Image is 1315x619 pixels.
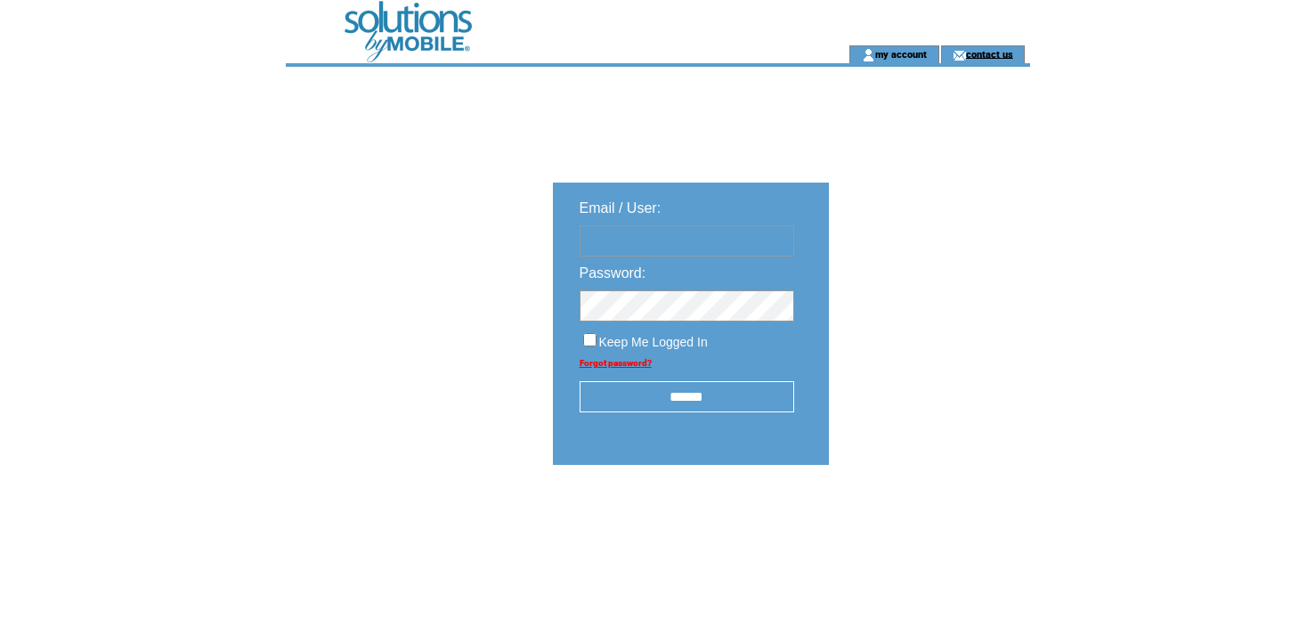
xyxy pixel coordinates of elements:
a: contact us [966,48,1013,60]
span: Email / User: [580,200,662,216]
a: Forgot password? [580,358,652,368]
a: my account [875,48,927,60]
img: contact_us_icon.gif;jsessionid=ED9F9A2A22E8FBB0B2B6A43692F58E5E [953,48,966,62]
img: transparent.png;jsessionid=ED9F9A2A22E8FBB0B2B6A43692F58E5E [881,509,970,532]
img: account_icon.gif;jsessionid=ED9F9A2A22E8FBB0B2B6A43692F58E5E [862,48,875,62]
span: Keep Me Logged In [599,335,708,349]
span: Password: [580,265,646,281]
